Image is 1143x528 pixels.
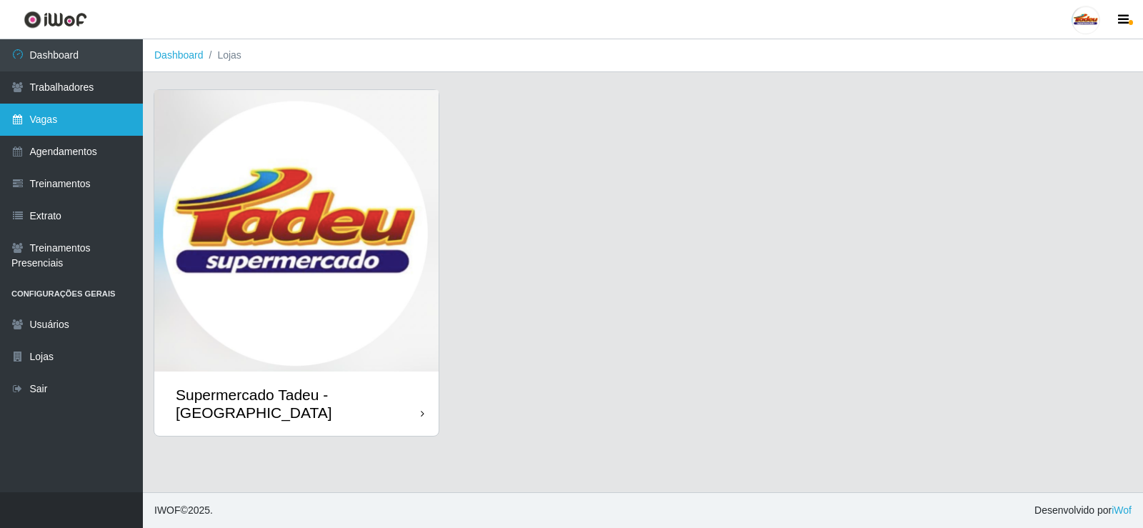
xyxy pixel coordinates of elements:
[24,11,87,29] img: CoreUI Logo
[154,503,213,518] span: © 2025 .
[154,90,439,436] a: Supermercado Tadeu - [GEOGRAPHIC_DATA]
[154,49,204,61] a: Dashboard
[143,39,1143,72] nav: breadcrumb
[176,386,421,422] div: Supermercado Tadeu - [GEOGRAPHIC_DATA]
[1034,503,1132,518] span: Desenvolvido por
[154,504,181,516] span: IWOF
[204,48,241,63] li: Lojas
[154,90,439,372] img: cardImg
[1112,504,1132,516] a: iWof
